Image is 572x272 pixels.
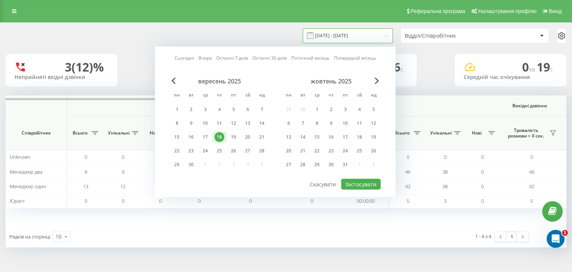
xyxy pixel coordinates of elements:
abbr: п’ятниця [228,90,239,101]
div: пт 10 жовт 2025 р. [338,118,352,129]
div: нд 5 жовт 2025 р. [366,104,381,115]
span: c [550,65,553,73]
div: чт 18 вер 2025 р. [212,132,226,143]
div: 6 [243,105,252,114]
span: Previous Month [171,78,176,84]
div: 15 [172,132,182,142]
div: пт 24 жовт 2025 р. [338,145,352,156]
div: ср 1 жовт 2025 р. [310,104,324,115]
button: Застосувати [341,179,381,190]
div: пт 31 жовт 2025 р. [338,159,352,170]
div: 26 [369,146,378,156]
div: 19 [229,132,238,142]
div: 2 [186,105,196,114]
div: 8 [312,118,322,128]
div: 30 [186,160,196,170]
div: 29 [172,160,182,170]
div: 2 [326,105,336,114]
span: Рядків на сторінці [9,233,50,240]
div: ср 29 жовт 2025 р. [310,159,324,170]
div: 30 [326,160,336,170]
span: 0 [481,154,484,160]
span: Next Month [375,78,379,84]
div: 11 [355,118,364,128]
div: вт 7 жовт 2025 р. [296,118,310,129]
div: жовтень 2025 [282,78,381,85]
abbr: вівторок [297,90,308,101]
div: нд 26 жовт 2025 р. [366,145,381,156]
div: вт 9 вер 2025 р. [184,118,198,129]
div: 27 [284,160,293,170]
div: пн 13 жовт 2025 р. [282,132,296,143]
div: 18 [214,132,224,142]
div: пн 22 вер 2025 р. [170,145,184,156]
span: 0 [311,197,313,204]
abbr: неділя [368,90,379,101]
span: Вхідні дзвінки [86,103,369,109]
span: Всього [71,130,89,136]
div: 17 [200,132,210,142]
button: Скасувати [306,179,340,190]
div: чт 23 жовт 2025 р. [324,145,338,156]
div: нд 12 жовт 2025 р. [366,118,381,129]
span: 0 [522,59,537,75]
div: 22 [312,146,322,156]
div: вт 14 жовт 2025 р. [296,132,310,143]
div: Середній час очікування [464,74,557,80]
div: 16 [186,132,196,142]
span: Юрист [10,197,25,204]
div: сб 20 вер 2025 р. [241,132,255,143]
div: пт 19 вер 2025 р. [226,132,241,143]
div: 13 [284,132,293,142]
span: 42 [529,183,534,190]
div: чт 30 жовт 2025 р. [324,159,338,170]
span: 0 [198,197,201,204]
span: 0 [407,154,409,160]
span: Нові [467,130,486,136]
div: вересень 2025 [170,78,269,85]
div: 22 [172,146,182,156]
div: 25 [355,146,364,156]
div: ср 8 жовт 2025 р. [310,118,324,129]
span: 5 [530,197,533,204]
span: 38 [442,168,448,175]
div: 18 [355,132,364,142]
abbr: четвер [214,90,225,101]
div: чт 2 жовт 2025 р. [324,104,338,115]
div: 14 [257,118,267,128]
div: 7 [298,118,308,128]
div: пт 12 вер 2025 р. [226,118,241,129]
span: Вихід [549,8,562,14]
div: сб 27 вер 2025 р. [241,145,255,156]
span: 0 [85,197,87,204]
div: сб 6 вер 2025 р. [241,104,255,115]
span: 0 [481,183,484,190]
div: 1 [172,105,182,114]
div: 19 [369,132,378,142]
a: Останні 7 днів [216,54,248,61]
div: 16 [326,132,336,142]
span: 0 [122,197,124,204]
div: 10 [55,233,61,240]
div: 20 [284,146,293,156]
div: 11 [214,118,224,128]
div: нд 19 жовт 2025 р. [366,132,381,143]
div: ср 17 вер 2025 р. [198,132,212,143]
div: 1 [312,105,322,114]
span: 42 [405,183,410,190]
div: 28 [298,160,308,170]
a: Вчора [198,54,212,61]
div: 1 - 4 з 4 [475,233,491,240]
div: пт 3 жовт 2025 р. [338,104,352,115]
div: пт 26 вер 2025 р. [226,145,241,156]
div: сб 4 жовт 2025 р. [352,104,366,115]
a: Поточний місяць [291,54,330,61]
span: 46 [529,168,534,175]
div: 21 [298,146,308,156]
div: 25 [214,146,224,156]
abbr: неділя [256,90,267,101]
div: 31 [340,160,350,170]
div: 5 [369,105,378,114]
div: ср 3 вер 2025 р. [198,104,212,115]
div: вт 16 вер 2025 р. [184,132,198,143]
